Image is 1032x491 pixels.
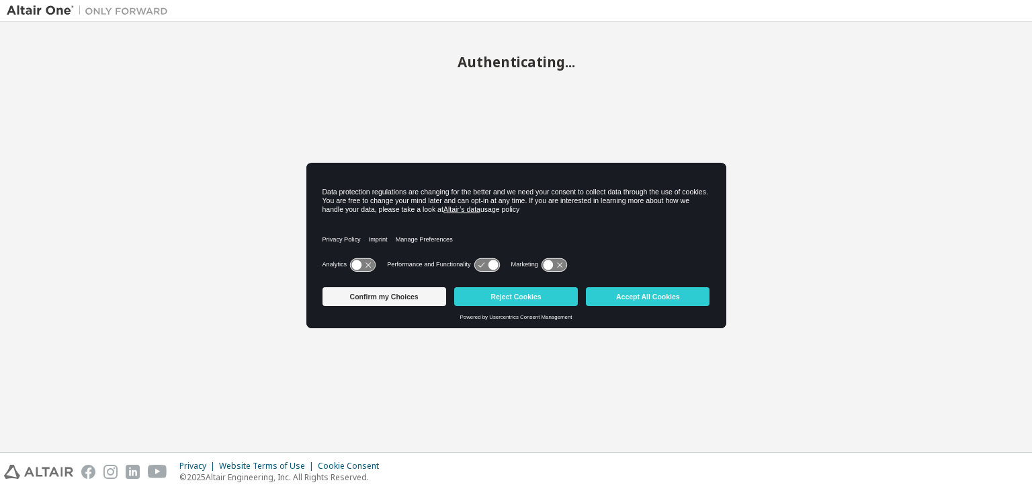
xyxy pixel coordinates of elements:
img: instagram.svg [103,465,118,479]
p: © 2025 Altair Engineering, Inc. All Rights Reserved. [179,471,387,483]
img: Altair One [7,4,175,17]
div: Website Terms of Use [219,461,318,471]
img: facebook.svg [81,465,95,479]
img: altair_logo.svg [4,465,73,479]
img: youtube.svg [148,465,167,479]
div: Cookie Consent [318,461,387,471]
img: linkedin.svg [126,465,140,479]
h2: Authenticating... [7,53,1025,71]
div: Privacy [179,461,219,471]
